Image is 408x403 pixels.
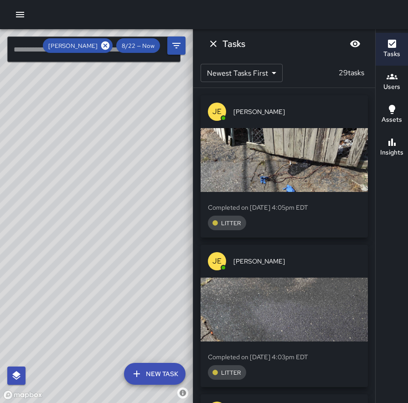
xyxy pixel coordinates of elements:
[346,35,364,53] button: Blur
[212,256,222,267] p: JE
[233,107,361,116] span: [PERSON_NAME]
[376,33,408,66] button: Tasks
[116,42,160,50] span: 8/22 — Now
[43,38,113,53] div: [PERSON_NAME]
[208,352,361,362] p: Completed on [DATE] 4:03pm EDT
[382,115,402,125] h6: Assets
[201,245,368,387] button: JE[PERSON_NAME]Completed on [DATE] 4:03pm EDTLITTER
[212,106,222,117] p: JE
[201,64,283,82] div: Newest Tasks First
[216,369,246,377] span: LITTER
[167,36,186,55] button: Filters
[124,363,186,385] button: New Task
[376,131,408,164] button: Insights
[222,36,245,51] h6: Tasks
[208,203,361,212] p: Completed on [DATE] 4:05pm EDT
[383,82,400,92] h6: Users
[201,95,368,238] button: JE[PERSON_NAME]Completed on [DATE] 4:05pm EDTLITTER
[233,257,361,266] span: [PERSON_NAME]
[204,35,222,53] button: Dismiss
[380,148,403,158] h6: Insights
[43,42,103,50] span: [PERSON_NAME]
[376,98,408,131] button: Assets
[216,219,246,227] span: LITTER
[376,66,408,98] button: Users
[383,49,400,59] h6: Tasks
[335,67,368,78] p: 29 tasks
